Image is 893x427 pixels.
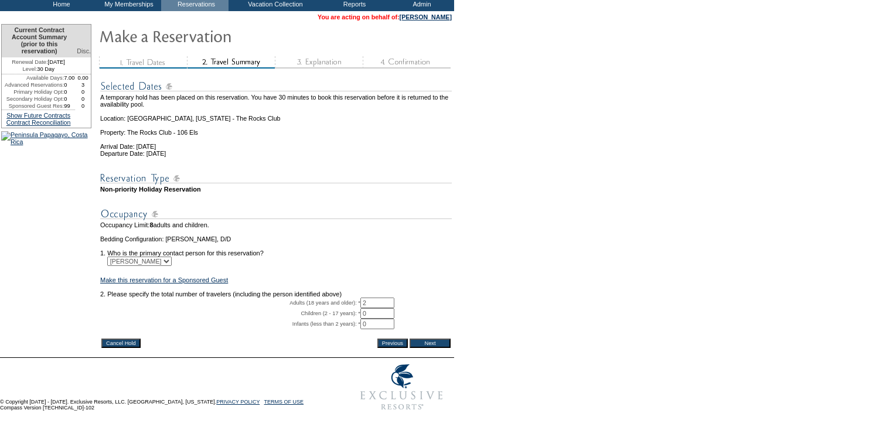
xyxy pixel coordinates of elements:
[377,339,408,348] input: Previous
[100,298,360,308] td: Adults (18 years and older): *
[100,242,452,257] td: 1. Who is the primary contact person for this reservation?
[100,276,228,283] a: Make this reservation for a Sponsored Guest
[100,136,452,150] td: Arrival Date: [DATE]
[6,112,70,119] a: Show Future Contracts
[75,81,91,88] td: 3
[2,25,75,57] td: Current Contract Account Summary (prior to this reservation)
[2,74,64,81] td: Available Days:
[100,150,452,157] td: Departure Date: [DATE]
[64,88,75,95] td: 0
[318,13,452,21] span: You are acting on behalf of:
[264,399,304,405] a: TERMS OF USE
[64,103,75,110] td: 99
[100,291,452,298] td: 2. Please specify the total number of travelers (including the person identified above)
[400,13,452,21] a: [PERSON_NAME]
[2,95,64,103] td: Secondary Holiday Opt:
[275,56,363,69] img: step3_state1.gif
[349,358,454,416] img: Exclusive Resorts
[2,88,64,95] td: Primary Holiday Opt:
[100,319,360,329] td: Infants (less than 2 years): *
[2,103,64,110] td: Sponsored Guest Res:
[2,57,75,66] td: [DATE]
[149,221,153,228] span: 8
[101,339,141,348] input: Cancel Hold
[100,221,452,228] td: Occupancy Limit: adults and children.
[100,207,452,221] img: subTtlOccupancy.gif
[75,103,91,110] td: 0
[99,24,333,47] img: Make Reservation
[64,74,75,81] td: 7.00
[100,79,452,94] img: subTtlSelectedDates.gif
[77,47,91,54] span: Disc.
[1,131,91,145] img: Peninsula Papagayo, Costa Rica
[2,81,64,88] td: Advanced Reservations:
[64,95,75,103] td: 0
[12,59,47,66] span: Renewal Date:
[100,235,452,242] td: Bedding Configuration: [PERSON_NAME], D/D
[100,108,452,122] td: Location: [GEOGRAPHIC_DATA], [US_STATE] - The Rocks Club
[2,66,75,74] td: 30 Day
[64,81,75,88] td: 0
[100,94,452,108] td: A temporary hold has been placed on this reservation. You have 30 minutes to book this reservatio...
[99,56,187,69] img: step1_state3.gif
[100,186,452,193] td: Non-priority Holiday Reservation
[410,339,451,348] input: Next
[22,66,37,73] span: Level:
[216,399,260,405] a: PRIVACY POLICY
[6,119,71,126] a: Contract Reconciliation
[100,171,452,186] img: subTtlResType.gif
[187,56,275,69] img: step2_state2.gif
[100,308,360,319] td: Children (2 - 17 years): *
[75,95,91,103] td: 0
[75,88,91,95] td: 0
[363,56,451,69] img: step4_state1.gif
[75,74,91,81] td: 0.00
[100,122,452,136] td: Property: The Rocks Club - 106 Els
